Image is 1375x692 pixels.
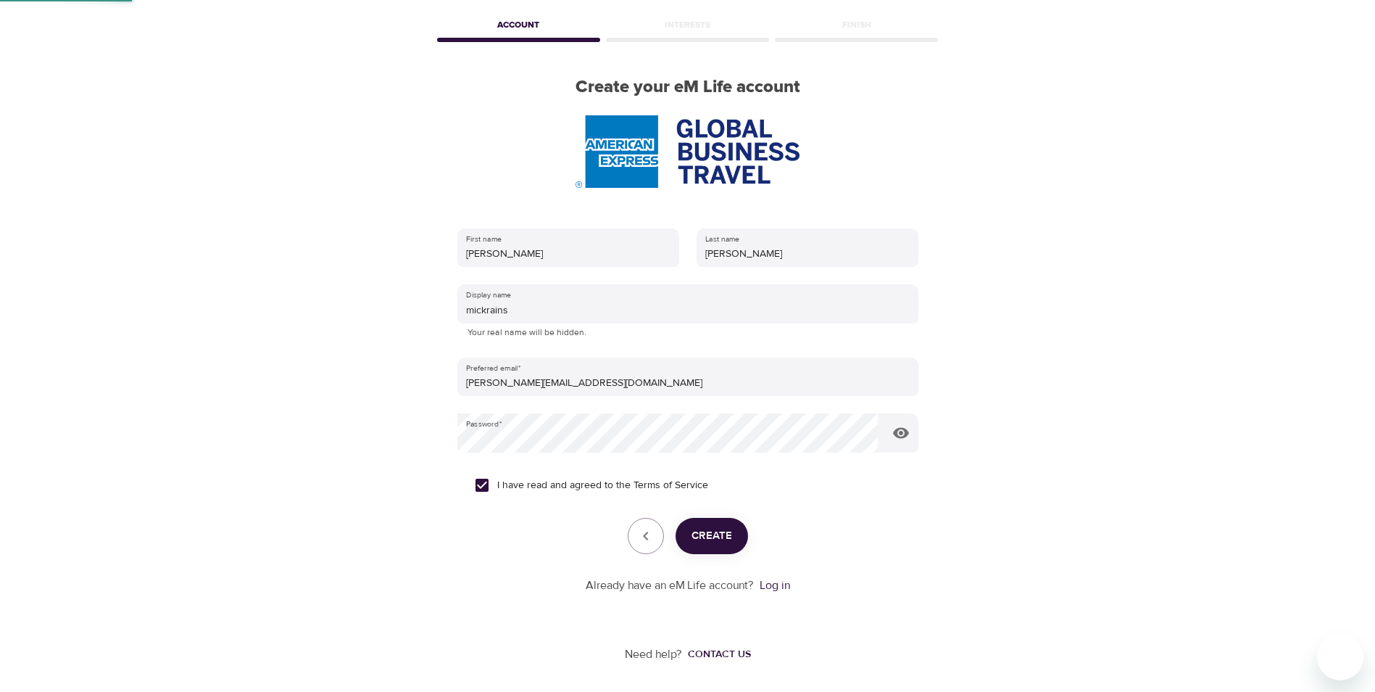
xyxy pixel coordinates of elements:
[625,646,682,663] p: Need help?
[682,647,751,662] a: Contact us
[468,326,908,340] p: Your real name will be hidden.
[497,478,708,493] span: I have read and agreed to the
[434,77,942,98] h2: Create your eM Life account
[634,478,708,493] a: Terms of Service
[576,115,799,188] img: AmEx%20GBT%20logo.png
[676,518,748,554] button: Create
[688,647,751,662] div: Contact us
[1317,634,1363,680] iframe: Button to launch messaging window
[691,527,732,545] span: Create
[586,577,754,594] p: Already have an eM Life account?
[760,578,790,593] a: Log in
